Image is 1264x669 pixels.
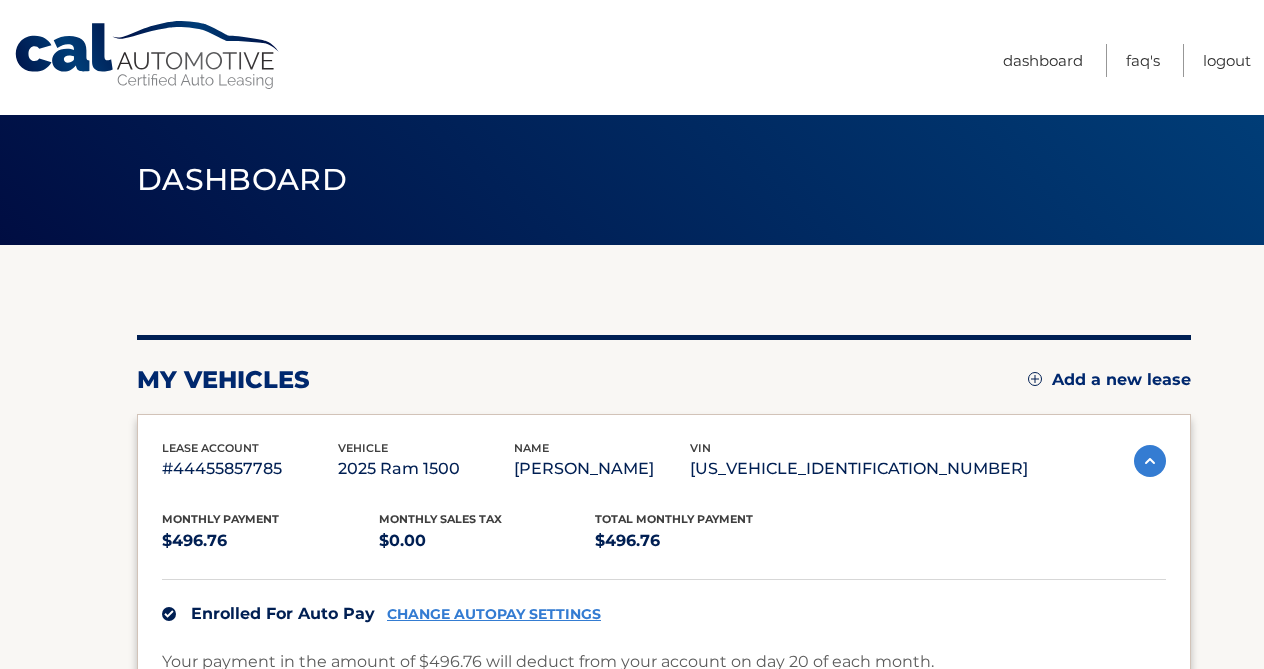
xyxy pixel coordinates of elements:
[595,527,812,555] p: $496.76
[690,441,711,455] span: vin
[1028,372,1042,386] img: add.svg
[191,604,375,623] span: Enrolled For Auto Pay
[1028,370,1191,390] a: Add a new lease
[162,527,379,555] p: $496.76
[514,455,690,483] p: [PERSON_NAME]
[162,607,176,621] img: check.svg
[514,441,549,455] span: name
[1126,44,1160,77] a: FAQ's
[1134,445,1166,477] img: accordion-active.svg
[379,512,502,526] span: Monthly sales Tax
[162,512,279,526] span: Monthly Payment
[137,365,310,395] h2: my vehicles
[162,455,338,483] p: #44455857785
[162,441,259,455] span: lease account
[13,20,283,91] a: Cal Automotive
[338,441,388,455] span: vehicle
[338,455,514,483] p: 2025 Ram 1500
[1003,44,1083,77] a: Dashboard
[690,455,1028,483] p: [US_VEHICLE_IDENTIFICATION_NUMBER]
[379,527,596,555] p: $0.00
[595,512,753,526] span: Total Monthly Payment
[1203,44,1251,77] a: Logout
[137,161,347,198] span: Dashboard
[387,606,601,623] a: CHANGE AUTOPAY SETTINGS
